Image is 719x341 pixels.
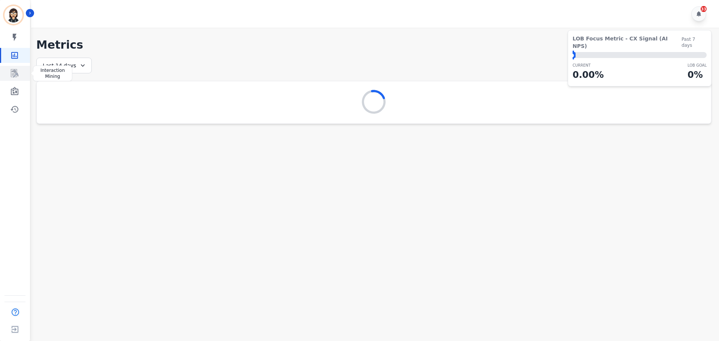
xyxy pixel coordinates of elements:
[701,6,707,12] div: 33
[36,38,712,52] h1: Metrics
[573,52,576,58] div: ⬤
[682,36,707,48] span: Past 7 days
[688,63,707,68] p: LOB Goal
[573,35,682,50] span: LOB Focus Metric - CX Signal (AI NPS)
[573,63,604,68] p: CURRENT
[4,6,22,24] img: Bordered avatar
[36,58,92,73] div: Last 14 days
[573,68,604,82] p: 0.00 %
[688,68,707,82] p: 0 %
